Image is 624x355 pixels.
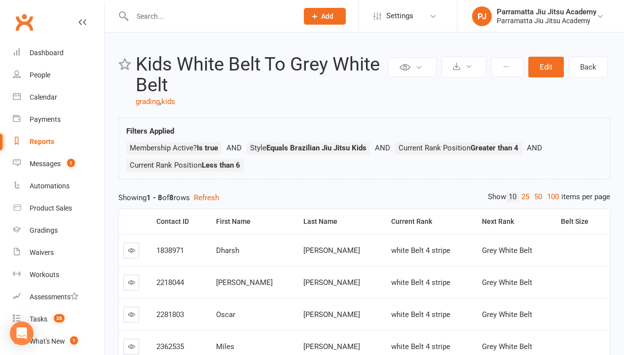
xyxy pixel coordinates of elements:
[13,330,104,353] a: What's New1
[70,336,78,345] span: 1
[569,57,608,77] a: Back
[250,143,367,152] span: Style
[471,143,518,152] strong: Greater than 4
[30,248,54,256] div: Waivers
[321,12,333,20] span: Add
[216,310,235,319] span: Oscar
[482,246,532,255] span: Grey White Belt
[161,97,175,106] a: kids
[532,192,545,202] a: 50
[506,192,519,202] a: 10
[30,93,57,101] div: Calendar
[13,86,104,108] a: Calendar
[13,197,104,219] a: Product Sales
[386,5,413,27] span: Settings
[482,218,549,225] div: Next Rank
[30,160,61,168] div: Messages
[519,192,532,202] a: 25
[391,246,450,255] span: white Belt 4 stripe
[136,97,160,106] a: grading
[482,310,532,319] span: Grey White Belt
[169,193,174,202] strong: 8
[391,342,450,351] span: white Belt 4 stripe
[303,310,360,319] span: [PERSON_NAME]
[147,193,162,202] strong: 1 - 8
[160,97,161,106] span: ,
[497,7,596,16] div: Parramatta Jiu Jitsu Academy
[13,64,104,86] a: People
[194,192,219,204] button: Refresh
[488,192,610,202] div: Show items per page
[528,57,564,77] button: Edit
[156,310,184,319] span: 2281803
[156,218,204,225] div: Contact ID
[13,153,104,175] a: Messages 1
[216,278,273,287] span: [PERSON_NAME]
[12,10,37,35] a: Clubworx
[216,246,239,255] span: Dharsh
[266,143,367,152] strong: Equals Brazilian Jiu Jitsu Kids
[30,182,70,190] div: Automations
[13,131,104,153] a: Reports
[118,192,610,204] div: Showing of rows
[156,246,184,255] span: 1838971
[30,138,54,145] div: Reports
[156,342,184,351] span: 2362535
[30,71,50,79] div: People
[13,108,104,131] a: Payments
[10,321,34,345] div: Open Intercom Messenger
[136,54,386,96] h2: Kids White Belt To Grey White Belt
[30,204,72,212] div: Product Sales
[30,337,65,345] div: What's New
[156,278,184,287] span: 2218044
[130,143,218,152] span: Membership Active?
[391,310,450,319] span: white Belt 4 stripe
[13,242,104,264] a: Waivers
[130,161,240,170] span: Current Rank Position
[482,342,532,351] span: Grey White Belt
[303,342,360,351] span: [PERSON_NAME]
[30,315,47,323] div: Tasks
[129,9,291,23] input: Search...
[13,219,104,242] a: Gradings
[54,314,65,322] span: 38
[197,143,218,152] strong: Is true
[13,308,104,330] a: Tasks 38
[126,127,174,136] strong: Filters Applied
[561,218,602,225] div: Belt Size
[216,342,234,351] span: Miles
[303,218,378,225] div: Last Name
[202,161,240,170] strong: Less than 6
[13,264,104,286] a: Workouts
[30,115,61,123] div: Payments
[304,8,346,25] button: Add
[399,143,518,152] span: Current Rank Position
[545,192,561,202] a: 100
[391,218,470,225] div: Current Rank
[30,226,58,234] div: Gradings
[391,278,450,287] span: white Belt 4 stripe
[13,286,104,308] a: Assessments
[13,175,104,197] a: Automations
[482,278,532,287] span: Grey White Belt
[30,49,64,57] div: Dashboard
[497,16,596,25] div: Parramatta Jiu Jitsu Academy
[30,293,78,301] div: Assessments
[303,246,360,255] span: [PERSON_NAME]
[30,271,59,279] div: Workouts
[472,6,492,26] div: PJ
[303,278,360,287] span: [PERSON_NAME]
[13,42,104,64] a: Dashboard
[216,218,291,225] div: First Name
[67,159,75,167] span: 1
